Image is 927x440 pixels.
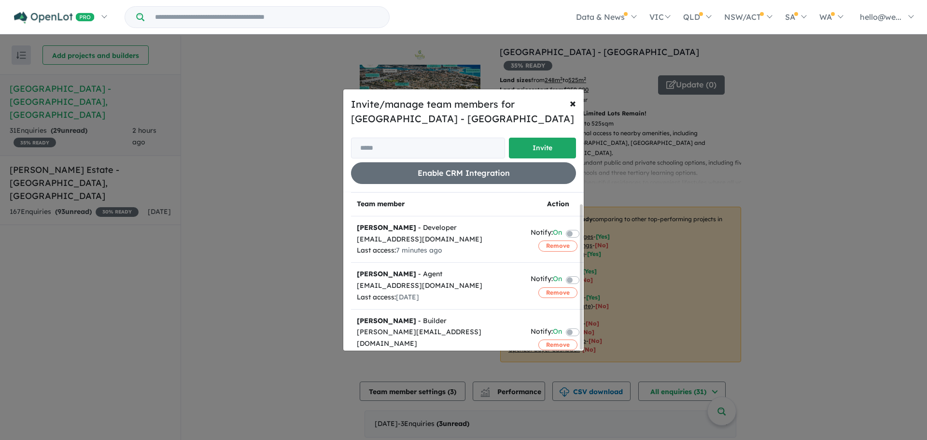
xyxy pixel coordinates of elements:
div: [EMAIL_ADDRESS][DOMAIN_NAME] [357,280,519,292]
button: Enable CRM Integration [351,162,576,184]
strong: [PERSON_NAME] [357,270,416,278]
div: - Builder [357,315,519,327]
button: Remove [538,287,577,298]
button: Remove [538,340,577,350]
th: Action [525,193,591,216]
h5: Invite/manage team members for [GEOGRAPHIC_DATA] - [GEOGRAPHIC_DATA] [351,97,576,126]
div: [EMAIL_ADDRESS][DOMAIN_NAME] [357,234,519,245]
span: hello@we... [860,12,901,22]
strong: [PERSON_NAME] [357,316,416,325]
div: [PERSON_NAME][EMAIL_ADDRESS][DOMAIN_NAME] [357,326,519,350]
span: × [570,96,576,110]
span: 7 minutes ago [396,246,442,255]
div: Notify: [531,227,562,240]
span: On [553,326,562,339]
span: On [553,273,562,286]
div: - Developer [357,222,519,234]
button: Remove [538,241,577,251]
div: Notify: [531,273,562,286]
th: Team member [351,193,525,216]
div: Last access: [357,292,519,303]
div: Notify: [531,326,562,339]
input: Try estate name, suburb, builder or developer [146,7,387,28]
span: On [553,227,562,240]
div: - Agent [357,269,519,280]
button: Invite [509,138,576,158]
span: [DATE] [396,351,419,359]
strong: [PERSON_NAME] [357,223,416,232]
div: Last access: [357,245,519,256]
span: [DATE] [396,293,419,301]
img: Openlot PRO Logo White [14,12,95,24]
div: Last access: [357,350,519,361]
